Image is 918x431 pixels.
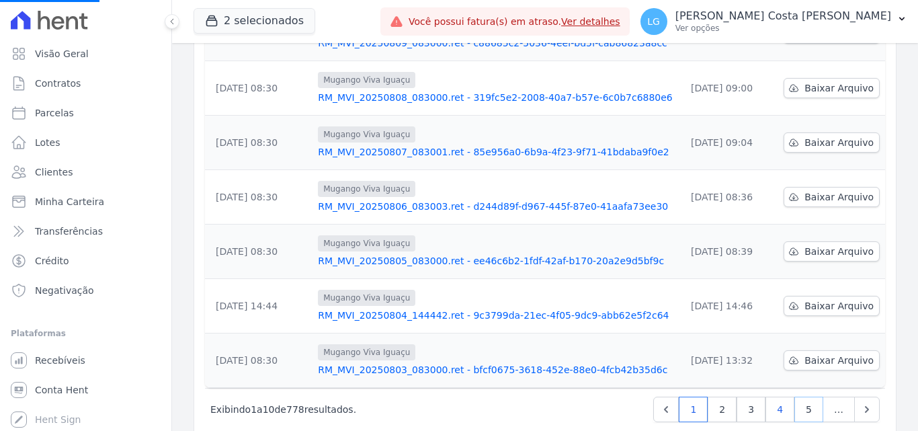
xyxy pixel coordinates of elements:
a: RM_MVI_20250805_083000.ret - ee46c6b2-1fdf-42af-b170-20a2e9d5bf9c [318,254,675,268]
div: Plataformas [11,325,161,342]
a: Contratos [5,70,166,97]
a: 5 [794,397,823,422]
span: Baixar Arquivo [804,190,874,204]
span: Você possui fatura(s) em atraso. [409,15,620,29]
a: Lotes [5,129,166,156]
a: Crédito [5,247,166,274]
span: 10 [263,404,275,415]
p: Exibindo a de resultados. [210,403,356,416]
span: Minha Carteira [35,195,104,208]
td: [DATE] 09:04 [680,116,778,170]
td: [DATE] 08:30 [205,61,312,116]
a: Baixar Arquivo [784,78,880,98]
span: … [823,397,855,422]
a: RM_MVI_20250807_083001.ret - 85e956a0-6b9a-4f23-9f71-41bdaba9f0e2 [318,145,675,159]
td: [DATE] 08:39 [680,225,778,279]
a: Baixar Arquivo [784,187,880,207]
td: [DATE] 08:36 [680,170,778,225]
a: RM_MVI_20250806_083003.ret - d244d89f-d967-445f-87e0-41aafa73ee30 [318,200,675,213]
a: Parcelas [5,100,166,126]
button: 2 selecionados [194,8,315,34]
a: Previous [653,397,679,422]
span: Mugango Viva Iguaçu [318,235,415,251]
span: Conta Hent [35,383,88,397]
span: LG [647,17,660,26]
span: Mugango Viva Iguaçu [318,181,415,197]
span: Clientes [35,165,73,179]
span: Mugango Viva Iguaçu [318,72,415,88]
a: 1 [679,397,708,422]
a: Transferências [5,218,166,245]
a: Ver detalhes [561,16,620,27]
span: Crédito [35,254,69,268]
span: Mugango Viva Iguaçu [318,344,415,360]
a: RM_MVI_20250808_083000.ret - 319fc5e2-2008-40a7-b57e-6c0b7c6880e6 [318,91,675,104]
span: Baixar Arquivo [804,81,874,95]
a: Next [854,397,880,422]
a: 4 [765,397,794,422]
span: Contratos [35,77,81,90]
span: 1 [251,404,257,415]
span: Mugango Viva Iguaçu [318,290,415,306]
a: Minha Carteira [5,188,166,215]
td: [DATE] 08:30 [205,170,312,225]
a: RM_MVI_20250809_083000.ret - c88685c2-5036-4eef-bd5f-cab86823a8cc [318,36,675,50]
span: 778 [286,404,304,415]
a: Clientes [5,159,166,186]
td: [DATE] 14:46 [680,279,778,334]
span: Baixar Arquivo [804,354,874,367]
span: Baixar Arquivo [804,299,874,313]
a: 2 [708,397,737,422]
td: [DATE] 08:30 [205,116,312,170]
button: LG [PERSON_NAME] Costa [PERSON_NAME] Ver opções [630,3,918,40]
a: Recebíveis [5,347,166,374]
td: [DATE] 08:30 [205,225,312,279]
span: Baixar Arquivo [804,136,874,149]
a: RM_MVI_20250804_144442.ret - 9c3799da-21ec-4f05-9dc9-abb62e5f2c64 [318,309,675,322]
a: Baixar Arquivo [784,350,880,370]
a: Baixar Arquivo [784,132,880,153]
a: Visão Geral [5,40,166,67]
span: Negativação [35,284,94,297]
span: Transferências [35,225,103,238]
a: Conta Hent [5,377,166,403]
span: Baixar Arquivo [804,245,874,258]
a: Negativação [5,277,166,304]
span: Mugango Viva Iguaçu [318,126,415,143]
p: [PERSON_NAME] Costa [PERSON_NAME] [675,9,891,23]
a: 3 [737,397,765,422]
td: [DATE] 13:32 [680,334,778,388]
span: Parcelas [35,106,74,120]
span: Visão Geral [35,47,89,61]
span: Lotes [35,136,60,149]
a: Baixar Arquivo [784,241,880,262]
td: [DATE] 09:00 [680,61,778,116]
p: Ver opções [675,23,891,34]
td: [DATE] 14:44 [205,279,312,334]
a: Baixar Arquivo [784,296,880,316]
td: [DATE] 08:30 [205,334,312,388]
a: RM_MVI_20250803_083000.ret - bfcf0675-3618-452e-88e0-4fcb42b35d6c [318,363,675,377]
span: Recebíveis [35,354,85,367]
